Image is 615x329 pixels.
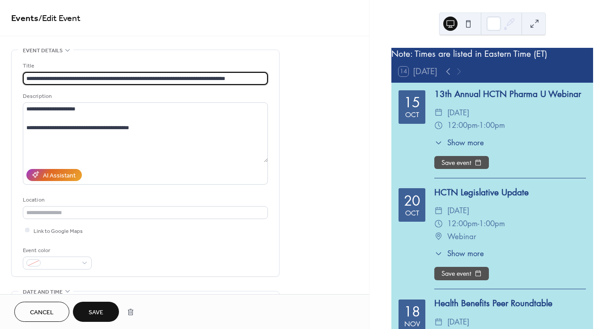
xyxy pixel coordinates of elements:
button: Save [73,302,119,322]
span: [DATE] [447,316,469,329]
div: Note: Times are listed in Eastern Time (ET) [391,48,593,61]
button: Save event [434,156,489,169]
div: ​ [434,137,443,148]
div: ​ [434,106,443,119]
button: Save event [434,267,489,280]
div: ​ [434,119,443,132]
span: Link to Google Maps [34,226,83,236]
div: ​ [434,230,443,243]
span: 12:00pm [447,119,478,132]
span: [DATE] [447,204,469,217]
div: Nov [404,321,420,327]
span: Cancel [30,308,54,317]
div: 18 [404,305,420,318]
span: 1:00pm [479,217,505,230]
div: ​ [434,204,443,217]
button: ​Show more [434,137,484,148]
div: HCTN Legislative Update [434,186,586,199]
div: 20 [404,194,420,207]
div: ​ [434,217,443,230]
div: Location [23,195,266,205]
button: ​Show more [434,248,484,259]
span: Event details [23,46,63,55]
div: Health Benefits Peer Roundtable [434,297,586,310]
button: Cancel [14,302,69,322]
div: 15 [404,96,420,109]
div: Title [23,61,266,71]
div: ​ [434,248,443,259]
span: [DATE] [447,106,469,119]
span: Webinar [447,230,476,243]
span: Date and time [23,287,63,297]
div: AI Assistant [43,171,76,180]
div: Oct [405,210,419,216]
div: Description [23,92,266,101]
span: Show more [447,248,484,259]
span: Show more [447,137,484,148]
span: - [478,119,479,132]
div: ​ [434,316,443,329]
button: AI Assistant [26,169,82,181]
span: - [478,217,479,230]
div: Event color [23,246,90,255]
div: 13th Annual HCTN Pharma U Webinar [434,88,586,101]
span: Save [89,308,103,317]
div: Oct [405,111,419,118]
span: 1:00pm [479,119,505,132]
a: Events [11,10,38,27]
span: / Edit Event [38,10,81,27]
span: 12:00pm [447,217,478,230]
